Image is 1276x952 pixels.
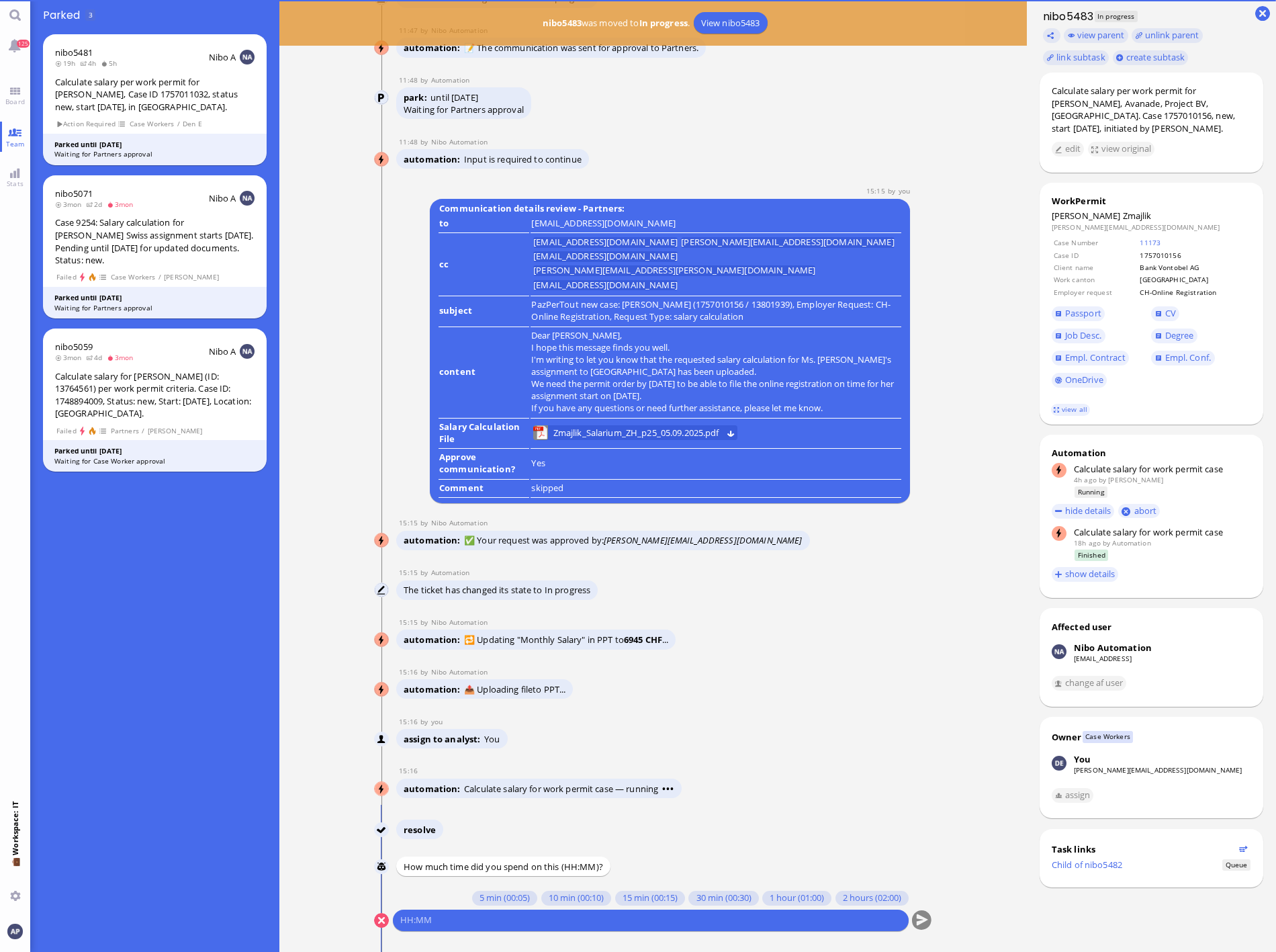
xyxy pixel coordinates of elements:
[399,518,420,527] span: 15:15
[431,568,469,577] span: automation@bluelakelegal.com
[1052,447,1252,459] div: Automation
[1052,195,1252,207] div: WorkPermit
[375,732,390,747] img: You
[1139,274,1250,285] td: [GEOGRAPHIC_DATA]
[55,46,93,58] a: nibo5481
[1165,351,1211,363] span: Empl. Conf.
[56,271,77,283] span: Failed
[420,617,431,627] span: by
[1052,504,1115,519] button: hide details
[56,118,116,130] span: Action Required
[1052,788,1094,803] button: assign
[17,40,30,48] span: 125
[375,823,390,838] img: Nibo
[439,216,529,234] td: to
[888,186,899,196] span: by
[240,344,255,359] img: NA
[1074,642,1152,654] div: Nibo Automation
[439,450,529,480] td: Approve communication?
[1052,222,1252,232] dd: [PERSON_NAME][EMAIL_ADDRESS][DOMAIN_NAME]
[439,298,529,327] td: subject
[55,200,86,209] span: 3mon
[420,667,431,677] span: by
[1083,731,1133,742] span: Case Workers
[464,783,674,795] span: Calculate salary for work permit case — running
[1052,756,1066,771] img: You
[1052,621,1112,633] div: Affected user
[464,153,582,165] span: Input is required to continue
[1113,50,1189,65] button: create subtask
[1053,237,1138,248] td: Case Number
[375,633,390,648] img: Nibo Automation
[484,733,500,745] span: anand.pazhenkottil@bluelakelegal.com
[1132,28,1203,43] button: unlink parent
[866,186,888,196] span: 15:15
[375,533,390,548] img: Nibo Automation
[1052,329,1105,343] a: Job Desc.
[539,17,693,29] span: was moved to .
[1074,538,1101,548] span: 18h ago
[1074,463,1251,475] div: Calculate salary for work permit case
[404,91,430,103] span: park
[1053,262,1138,273] td: Client name
[1065,329,1101,341] span: Job Desc.
[439,420,529,449] td: Salary Calculation File
[1140,238,1160,247] a: 11173
[1052,859,1122,871] a: Child of nibo5482
[762,891,831,906] button: 1 hour (01:00)
[451,91,478,103] span: [DATE]
[404,103,524,116] div: Waiting for Partners approval
[89,10,93,19] span: 3
[1139,262,1250,273] td: Bank Vontobel AG
[1118,504,1160,518] button: abort
[553,425,719,440] span: Zmajlik_Salarium_ZH_p25_05.09.2025.pdf
[1103,538,1110,548] span: by
[1052,843,1235,855] div: Task links
[240,50,255,64] img: NA
[1052,210,1121,222] span: [PERSON_NAME]
[639,17,688,29] b: In progress
[1151,329,1197,343] a: Degree
[666,783,670,795] span: •
[54,456,255,466] div: Waiting for Case Worker approval
[1053,287,1138,298] td: Employer request
[54,149,255,159] div: Waiting for Partners approval
[55,187,93,200] a: nibo5071
[55,341,93,353] a: nibo5059
[531,217,676,229] runbook-parameter-view: [EMAIL_ADDRESS][DOMAIN_NAME]
[727,428,735,437] button: Download Zmajlik_Salarium_ZH_p25_05.09.2025.pdf
[374,859,389,874] img: Nibo
[101,58,122,68] span: 5h
[431,75,469,85] span: automation@bluelakelegal.com
[1075,486,1107,498] span: Running
[404,534,464,546] span: automation
[129,118,175,130] span: Case Workers
[472,891,537,906] button: 5 min (00:05)
[240,191,255,206] img: NA
[396,857,610,876] div: How much time did you spend on this (HH:MM)?
[420,137,431,146] span: by
[1239,845,1248,853] button: Show flow diagram
[1043,50,1109,65] task-group-action-menu: link subtask
[662,783,666,795] span: •
[688,891,758,906] button: 30 min (00:30)
[835,891,909,906] button: 2 hours (02:00)
[1074,654,1132,663] a: [EMAIL_ADDRESS]
[107,200,138,209] span: 3mon
[375,153,390,167] img: Nibo Automation
[375,583,390,598] img: Automation
[1052,676,1127,691] button: change af user
[533,425,737,440] lob-view: Zmajlik_Salarium_ZH_p25_05.09.2025.pdf
[1074,475,1097,484] span: 4h ago
[531,298,891,322] runbook-parameter-view: PazPerTout new case: [PERSON_NAME] (1757010156 / 13801939), Employer Request: CH-Online Registrat...
[2,97,28,106] span: Board
[55,76,255,114] div: Calculate salary per work permit for [PERSON_NAME], Case ID 1757011032, status new, start [DATE],...
[1052,351,1129,365] a: Empl. Contract
[404,824,436,836] span: resolve
[439,481,529,499] td: Comment
[374,913,389,928] button: Cancel
[404,683,464,695] span: automation
[3,179,27,188] span: Stats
